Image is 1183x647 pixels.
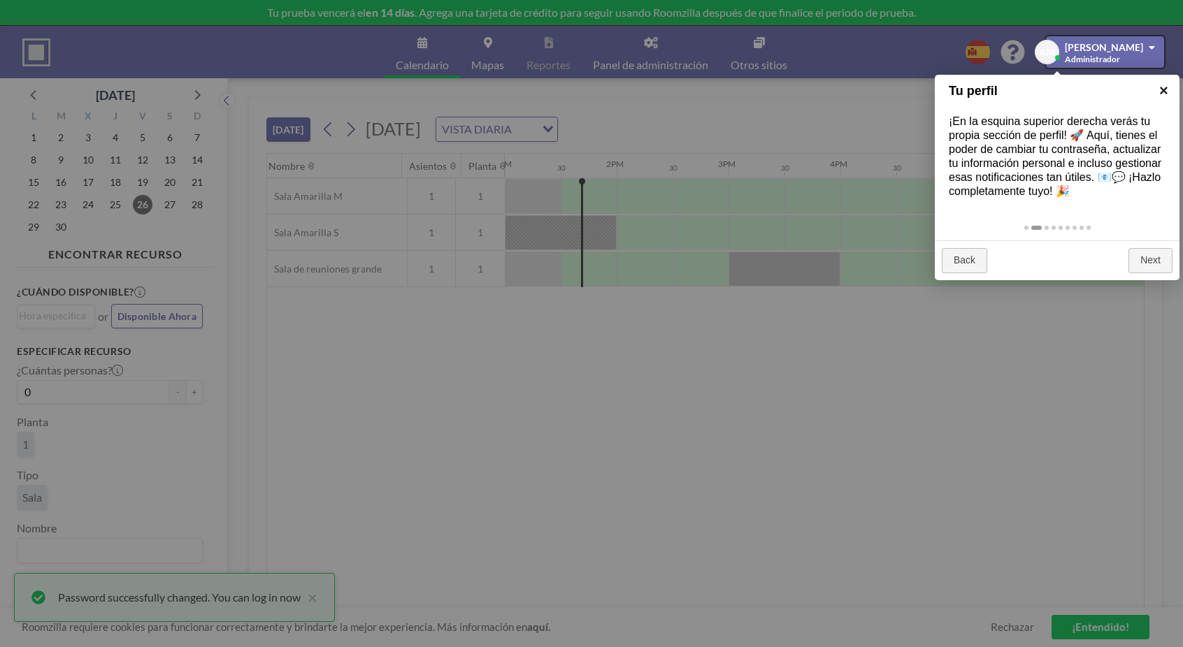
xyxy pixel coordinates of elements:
[935,101,1180,212] div: ¡En la esquina superior derecha verás tu propia sección de perfil! 🚀 Aquí, tienes el poder de cam...
[942,248,987,273] a: Back
[949,82,1144,101] h1: Tu perfil
[1148,75,1180,106] a: ×
[1128,248,1173,273] a: Next
[1039,46,1055,59] span: AM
